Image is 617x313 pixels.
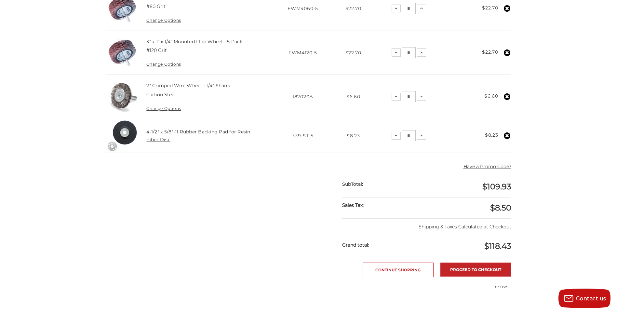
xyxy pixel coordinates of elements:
[430,297,511,310] iframe: PayPal-paypal
[576,295,606,302] span: Contact us
[345,50,361,56] span: $22.70
[292,133,314,139] span: 339-ST-5
[402,47,416,58] input: 3” x 1” x 1/4” Mounted Flap Wheel - 5 Pack Quantity:
[146,129,250,143] a: 4-1/2" x 5/8"-11 Rubber Backing Pad for Resin Fiber Disc
[485,132,498,138] strong: $8.23
[292,94,313,100] span: 182020B
[346,94,360,100] span: $6.60
[484,241,511,251] span: $118.43
[146,3,166,10] dd: #60 Grit
[482,5,498,11] strong: $22.70
[402,130,416,141] input: 4-1/2" x 5/8"-11 Rubber Backing Pad for Resin Fiber Disc Quantity:
[342,176,427,192] div: SubTotal:
[490,203,511,212] span: $8.50
[482,182,511,191] span: $109.93
[484,93,498,99] strong: $6.60
[106,119,139,152] img: 4-1/2" Resin Fiber Disc Backing Pad Flexible Rubber
[345,6,361,11] span: $22.70
[106,80,139,113] img: Crimped Wire Wheel with Shank
[402,3,416,14] input: 3” x 1” x 1/4” Mounted Flap Wheel - 5 Pack Quantity:
[440,263,511,277] a: Proceed to checkout
[482,49,498,55] strong: $22.70
[146,83,230,88] a: 2" Crimped Wire Wheel - 1/4" Shank
[146,62,181,67] a: Change Options
[558,289,610,308] button: Contact us
[288,50,317,56] span: FWM4120-5
[146,18,181,23] a: Change Options
[342,202,364,208] strong: Sales Tax:
[463,163,511,170] button: Have a Promo Code?
[430,284,511,290] p: -- or use --
[146,106,181,111] a: Change Options
[146,39,243,45] a: 3” x 1” x 1/4” Mounted Flap Wheel - 5 Pack
[347,133,360,139] span: $8.23
[146,47,167,54] dd: #120 Grit
[402,91,416,102] input: 2" Crimped Wire Wheel - 1/4" Shank Quantity:
[363,263,434,277] a: Continue Shopping
[288,6,318,11] span: FWM4060-5
[146,91,176,98] dd: Carbon Steel
[342,242,369,248] strong: Grand total:
[106,36,139,69] img: Mounted flap wheel with 1/4" Shank
[342,218,511,230] p: Shipping & Taxes Calculated at Checkout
